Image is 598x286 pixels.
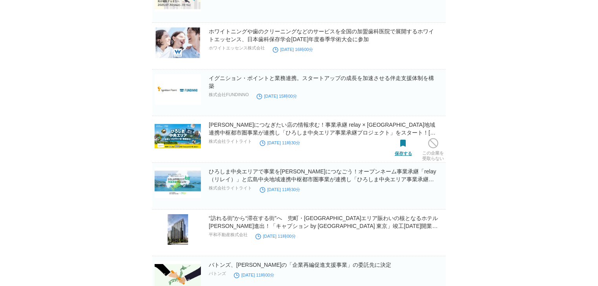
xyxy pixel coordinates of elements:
a: ひろしま中央エリアで事業を[PERSON_NAME]につなごう！オープンネーム事業承継「relay（リレイ）」と広島中央地域連携中枢都市圏事業が連携し「ひろしま中央エリア事業承継プロジェクト」を... [209,168,436,190]
a: バトンズ、[PERSON_NAME]の「企業再編促進支援事業」の委託先に決定 [209,262,391,268]
a: 保存する [395,137,412,156]
p: バトンズ [209,271,226,277]
time: [DATE] 16時00分 [273,47,313,52]
p: 株式会社ライトライト [209,185,252,191]
time: [DATE] 11時30分 [260,187,300,192]
p: 平和不動産株式会社 [209,232,248,238]
time: [DATE] 11時00分 [255,234,296,239]
p: 株式会社ライトライト [209,138,252,144]
img: 24148-143-974bc0c41cfa2b55ba428d66a52fdc17-534x800.jpg [155,214,201,245]
img: 53134-464-bf3e5e06b995d02b292540b62dc6c334-2400x1260.png [155,168,201,198]
a: この企業を受取らない [422,136,444,161]
p: 株式会社FUNDINNO [209,92,249,98]
time: [DATE] 15時00分 [257,94,297,98]
p: ホワイトエッセンス株式会社 [209,45,265,51]
a: イグニション・ポイントと業務連携。スタートアップの成長を加速させる伴走支援体制を構築 [209,75,434,89]
a: “訪れる街”から“滞在する街”へ 兜町・[GEOGRAPHIC_DATA]エリア賑わいの核となるホテル [PERSON_NAME]進出！「キャプション by [GEOGRAPHIC_DATA] ... [209,215,438,237]
time: [DATE] 11時00分 [234,273,274,277]
img: 21941-275-6f320f48e60abd44228a91a30bb42d94-1200x600.png [155,74,201,105]
time: [DATE] 11時30分 [260,140,300,145]
a: [PERSON_NAME]につなぎたい店の情報求む！事業承継 relay × [GEOGRAPHIC_DATA]地域連携中枢都市圏事業が連携し「ひろしま中央エリア事業承継プロジェクト」をスタート... [209,122,438,144]
img: 32161-67-654441bfce6b57756c0b581b4d6382d1-650x449.jpg [155,27,201,58]
a: ホワイトニングや歯のクリーニングなどのサービスを全国の加盟歯科医院で展開するホワイトエッセンス、日本歯科保存学会[DATE]年度春季学術大会に参加 [209,28,434,42]
img: 53134-463-9161654e8e4ce076e9ffda9f59a06e28-2400x1260.png [155,121,201,151]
